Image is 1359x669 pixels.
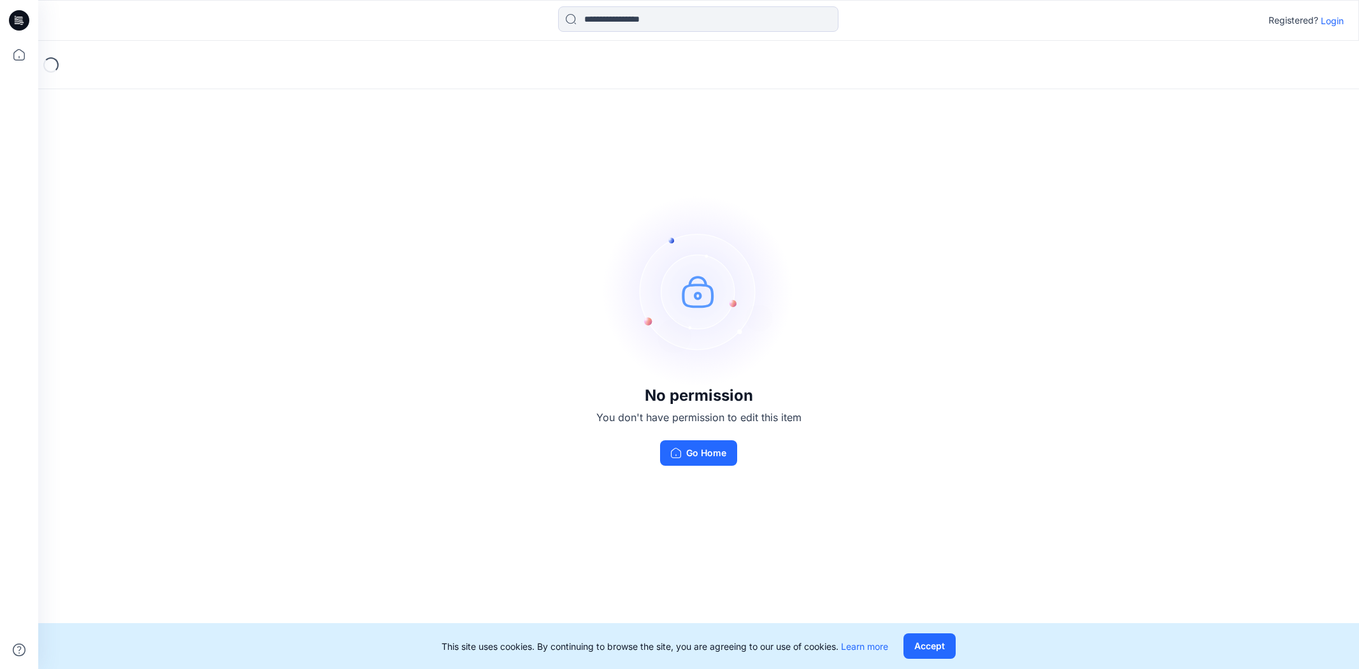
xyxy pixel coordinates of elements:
p: Login [1321,14,1344,27]
img: no-perm.svg [603,196,795,387]
a: Learn more [841,641,888,652]
p: This site uses cookies. By continuing to browse the site, you are agreeing to our use of cookies. [442,640,888,653]
p: You don't have permission to edit this item [596,410,802,425]
button: Go Home [660,440,737,466]
h3: No permission [596,387,802,405]
button: Accept [903,633,956,659]
p: Registered? [1269,13,1318,28]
